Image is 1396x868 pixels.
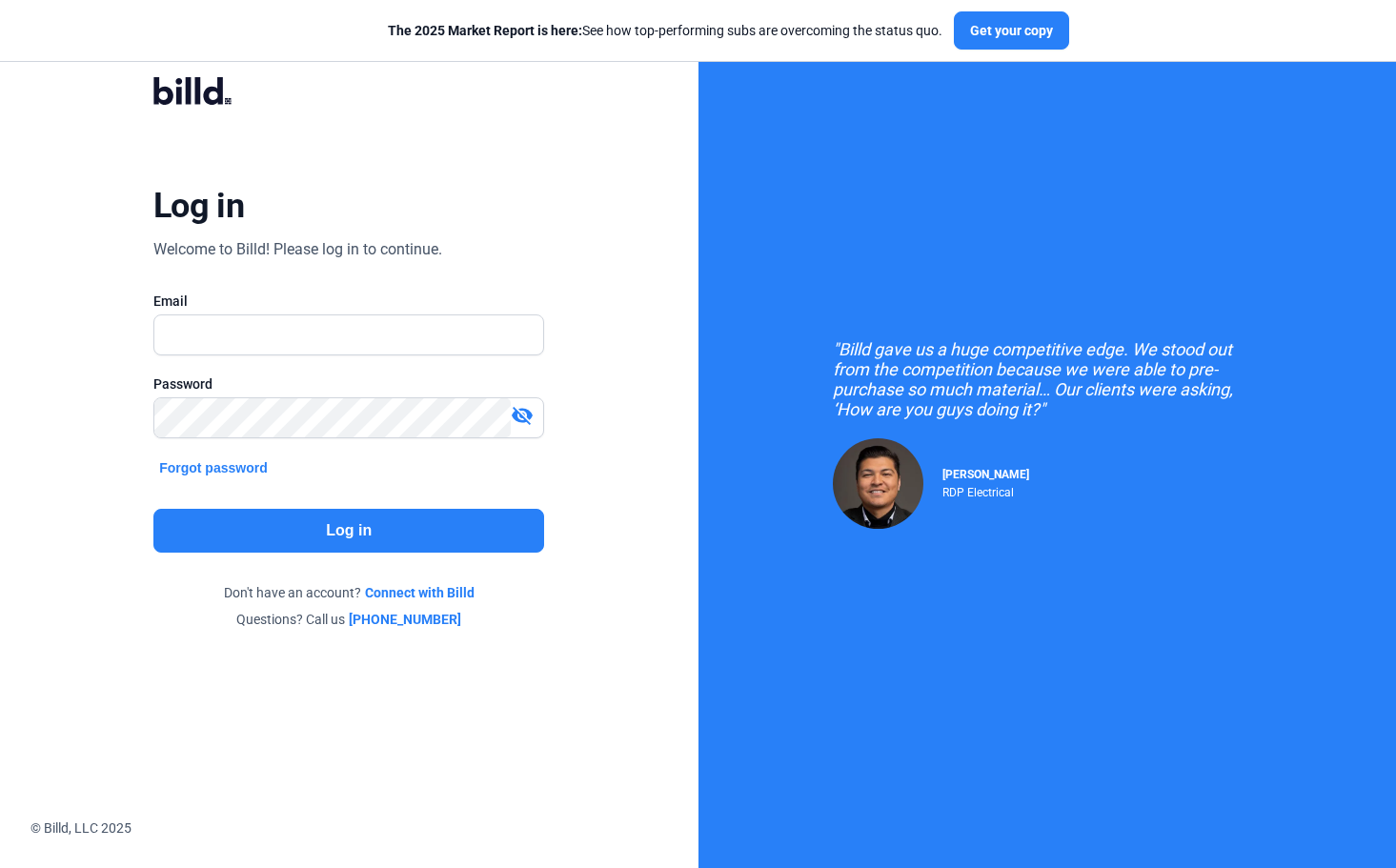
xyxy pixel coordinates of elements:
div: Questions? Call us [153,610,544,629]
mat-icon: visibility_off [511,404,534,427]
div: Log in [153,185,244,227]
div: RDP Electrical [942,481,1029,499]
div: Welcome to Billd! Please log in to continue. [153,238,442,261]
button: Get your copy [954,11,1069,50]
div: Don't have an account? [153,583,544,602]
img: Raul Pacheco [833,438,923,529]
a: Connect with Billd [365,583,475,602]
button: Log in [153,509,544,553]
div: Password [153,374,544,394]
a: [PHONE_NUMBER] [349,610,461,629]
div: "Billd gave us a huge competitive edge. We stood out from the competition because we were able to... [833,339,1262,419]
span: [PERSON_NAME] [942,468,1029,481]
span: The 2025 Market Report is here: [388,23,582,38]
div: See how top-performing subs are overcoming the status quo. [388,21,942,40]
div: Email [153,292,544,311]
button: Forgot password [153,457,273,478]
